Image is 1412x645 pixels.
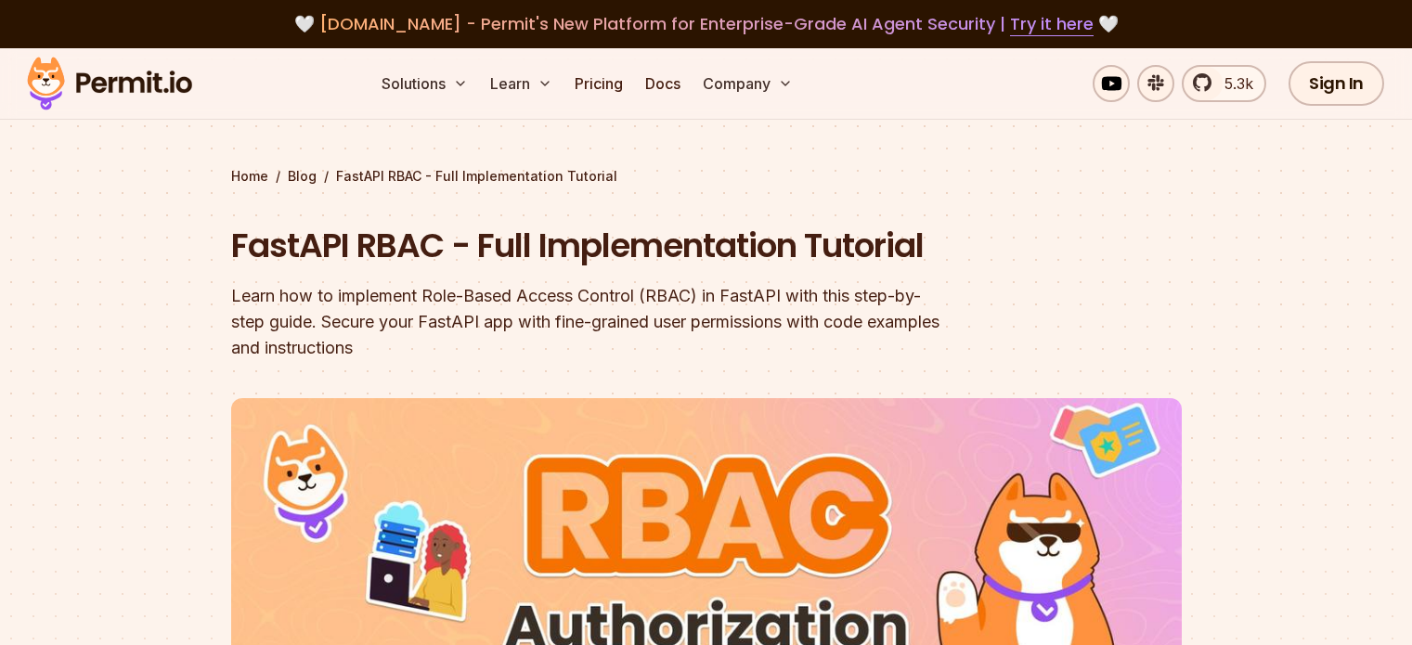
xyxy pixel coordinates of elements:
button: Solutions [374,65,475,102]
a: Pricing [567,65,630,102]
div: Learn how to implement Role-Based Access Control (RBAC) in FastAPI with this step-by-step guide. ... [231,283,944,361]
div: / / [231,167,1182,186]
a: Sign In [1289,61,1384,106]
a: Blog [288,167,317,186]
a: Docs [638,65,688,102]
button: Learn [483,65,560,102]
img: Permit logo [19,52,201,115]
a: 5.3k [1182,65,1266,102]
span: [DOMAIN_NAME] - Permit's New Platform for Enterprise-Grade AI Agent Security | [319,12,1094,35]
a: Try it here [1010,12,1094,36]
span: 5.3k [1213,72,1253,95]
a: Home [231,167,268,186]
div: 🤍 🤍 [45,11,1367,37]
button: Company [695,65,800,102]
h1: FastAPI RBAC - Full Implementation Tutorial [231,223,944,269]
